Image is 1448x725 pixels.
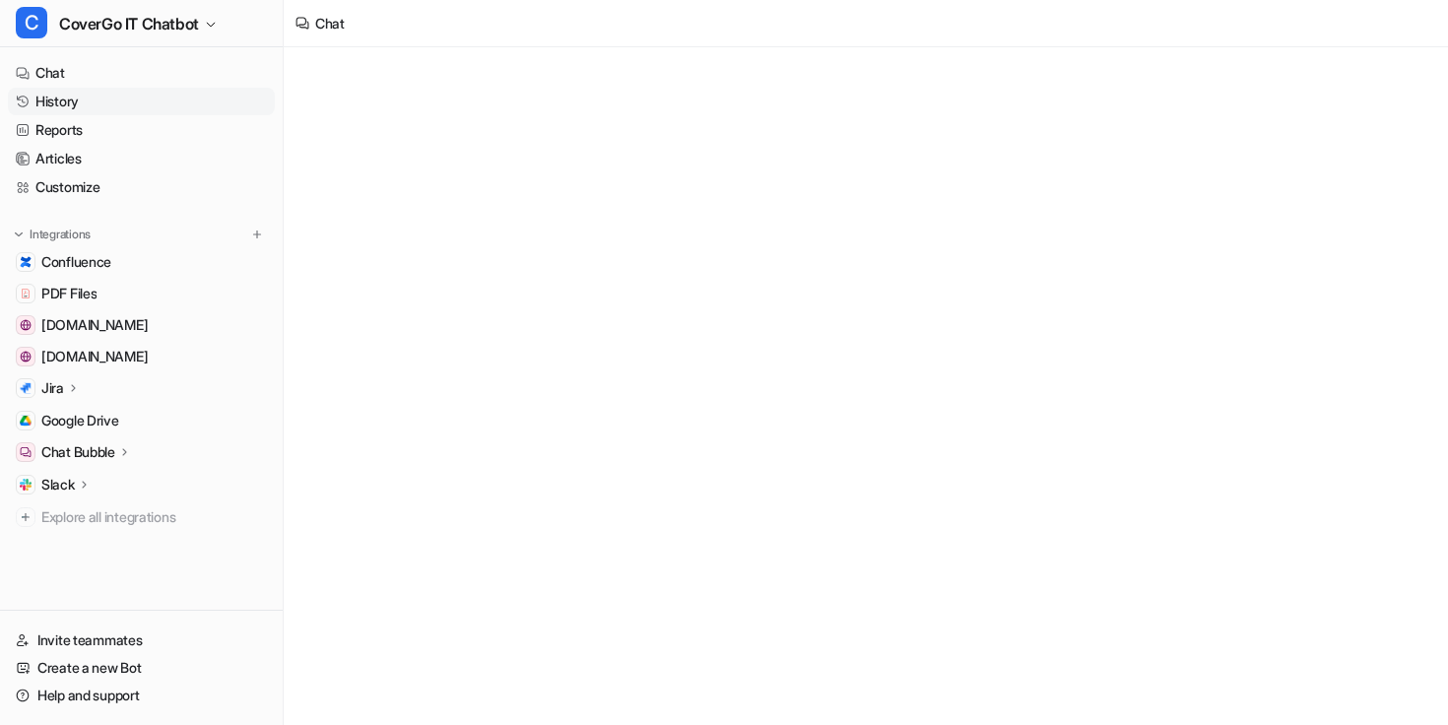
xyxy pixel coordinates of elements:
[59,10,199,37] span: CoverGo IT Chatbot
[20,415,32,427] img: Google Drive
[41,411,119,430] span: Google Drive
[8,343,275,370] a: support.atlassian.com[DOMAIN_NAME]
[20,351,32,362] img: support.atlassian.com
[20,382,32,394] img: Jira
[20,479,32,491] img: Slack
[16,507,35,527] img: explore all integrations
[41,252,111,272] span: Confluence
[12,228,26,241] img: expand menu
[8,59,275,87] a: Chat
[16,7,47,38] span: C
[41,442,115,462] p: Chat Bubble
[8,682,275,709] a: Help and support
[20,288,32,299] img: PDF Files
[41,475,75,494] p: Slack
[41,284,97,303] span: PDF Files
[41,378,64,398] p: Jira
[30,227,91,242] p: Integrations
[20,319,32,331] img: community.atlassian.com
[8,626,275,654] a: Invite teammates
[8,503,275,531] a: Explore all integrations
[8,311,275,339] a: community.atlassian.com[DOMAIN_NAME]
[41,315,148,335] span: [DOMAIN_NAME]
[315,13,345,33] div: Chat
[8,407,275,434] a: Google DriveGoogle Drive
[8,225,97,244] button: Integrations
[20,446,32,458] img: Chat Bubble
[41,347,148,366] span: [DOMAIN_NAME]
[8,248,275,276] a: ConfluenceConfluence
[8,88,275,115] a: History
[250,228,264,241] img: menu_add.svg
[8,173,275,201] a: Customize
[20,256,32,268] img: Confluence
[8,116,275,144] a: Reports
[8,280,275,307] a: PDF FilesPDF Files
[8,145,275,172] a: Articles
[8,654,275,682] a: Create a new Bot
[41,501,267,533] span: Explore all integrations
